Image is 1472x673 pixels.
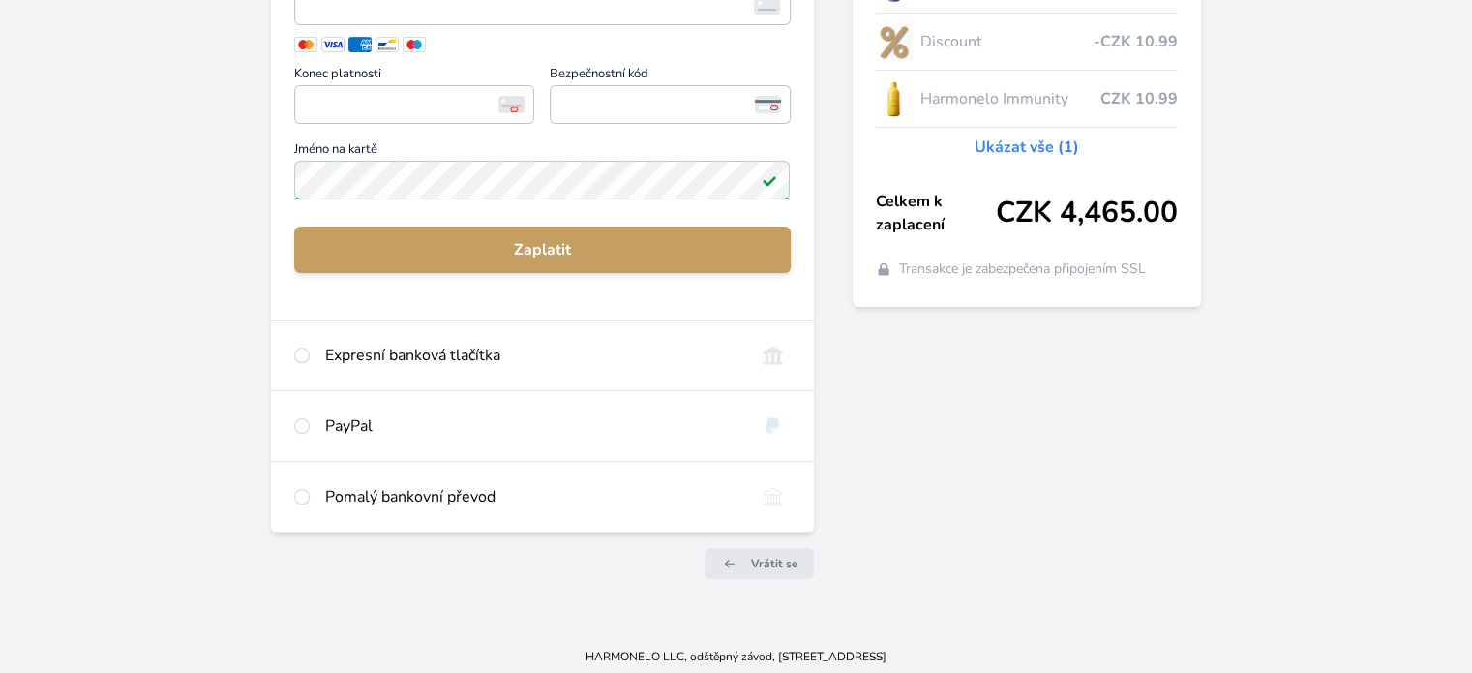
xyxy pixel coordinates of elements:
a: Vrátit se [705,548,814,579]
a: Ukázat vše (1) [975,136,1079,159]
span: CZK 10.99 [1100,87,1178,110]
div: PayPal [325,414,738,438]
span: Celkem k zaplacení [876,190,996,236]
img: Platné pole [762,172,777,188]
iframe: Iframe pro datum vypršení platnosti [303,91,526,118]
span: Konec platnosti [294,68,534,85]
span: Vrátit se [751,556,798,571]
button: Zaplatit [294,227,790,273]
span: Discount [919,30,1093,53]
span: Bezpečnostní kód [550,68,790,85]
img: Konec platnosti [498,96,525,113]
span: Zaplatit [310,238,774,261]
img: onlineBanking_CZ.svg [755,344,791,367]
span: -CZK 10.99 [1094,30,1178,53]
img: IMMUNITY_se_stinem_x-lo.jpg [876,75,913,123]
span: Transakce je zabezpečena připojením SSL [899,260,1146,279]
span: Jméno na kartě [294,143,790,161]
span: CZK 4,465.00 [996,196,1178,230]
img: discount-lo.png [876,17,913,66]
div: Expresní banková tlačítka [325,344,738,367]
span: Harmonelo Immunity [919,87,1099,110]
iframe: Iframe pro bezpečnostní kód [558,91,781,118]
img: bankTransfer_IBAN.svg [755,485,791,508]
div: Pomalý bankovní převod [325,485,738,508]
input: Jméno na kartěPlatné pole [294,161,790,199]
img: paypal.svg [755,414,791,438]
